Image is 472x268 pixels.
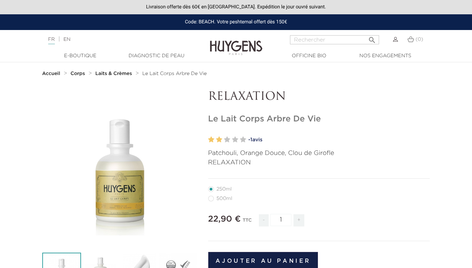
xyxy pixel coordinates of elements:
p: RELAXATION [208,90,430,104]
label: 1 [208,135,215,145]
div: | [45,35,191,44]
span: + [293,214,305,226]
label: 5 [240,135,246,145]
div: TTC [242,213,252,232]
strong: Accueil [42,71,60,76]
a: Officine Bio [274,52,344,60]
i:  [368,34,376,42]
a: Le Lait Corps Arbre De Vie [142,71,207,76]
label: 2 [216,135,222,145]
label: 4 [232,135,238,145]
a: FR [48,37,55,44]
input: Rechercher [290,35,379,44]
p: Patchouli, Orange Douce, Clou de Girofle [208,149,430,158]
a: -1avis [248,135,430,145]
p: RELAXATION [208,158,430,167]
strong: Corps [71,71,85,76]
a: Corps [71,71,87,76]
label: 3 [224,135,230,145]
span: 1 [250,137,252,142]
button:  [366,33,378,43]
a: Accueil [42,71,62,76]
strong: Laits & Crèmes [95,71,132,76]
span: 22,90 € [208,215,241,223]
span: (0) [415,37,423,42]
span: - [259,214,269,226]
label: 250ml [208,186,240,192]
a: Laits & Crèmes [95,71,134,76]
img: Huygens [210,29,262,56]
a: E-Boutique [45,52,115,60]
label: 500ml [208,196,241,201]
h1: Le Lait Corps Arbre De Vie [208,114,430,124]
a: Nos engagements [350,52,420,60]
input: Quantité [270,214,291,226]
a: Diagnostic de peau [122,52,191,60]
a: EN [63,37,70,42]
